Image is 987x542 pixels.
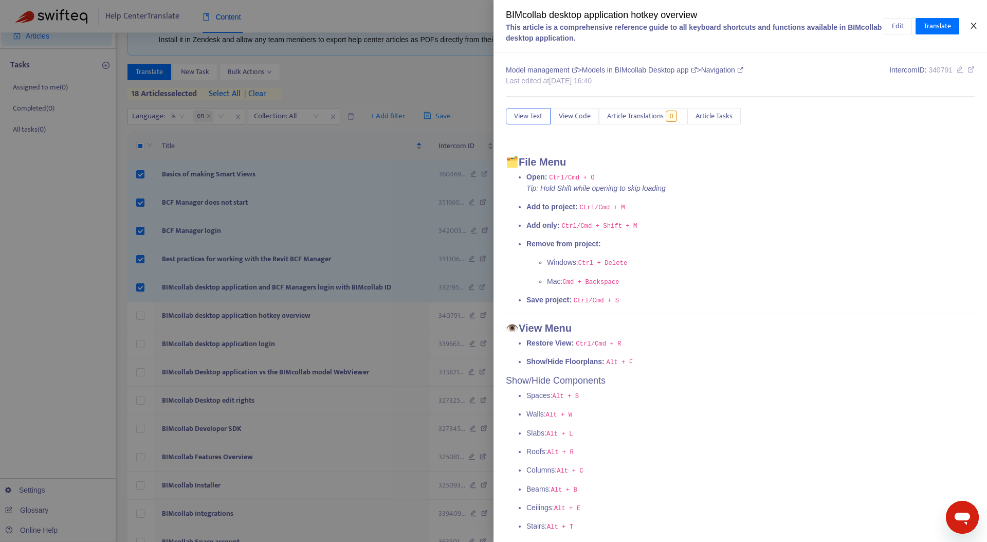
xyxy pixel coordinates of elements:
code: Alt + E [554,505,580,512]
code: Ctrl/Cmd + Shift + M [561,223,637,230]
code: Ctrl + Delete [578,260,628,267]
code: Ctrl/Cmd + O [549,174,594,182]
button: Article Translations0 [599,108,687,124]
span: Article Translations [607,111,664,122]
p: Windows: [547,257,975,268]
p: ​ [526,172,975,193]
b: View Menu [519,322,572,334]
button: Article Tasks [687,108,741,124]
span: 0 [666,111,678,122]
b: Restore View: [526,339,574,347]
b: Add to project: [526,203,578,211]
p: Ceilings: [526,502,975,513]
h3: Show/Hide Components [506,375,975,387]
p: Walls: [526,409,975,420]
span: 340791 [928,66,953,74]
p: Slabs: [526,428,975,439]
code: Alt + F [607,359,633,366]
code: Ctrl/Cmd + R [576,340,621,348]
div: Last edited at [DATE] 16:40 [506,76,743,86]
i: Tip: Hold Shift while opening to skip loading [526,184,666,192]
span: View Text [514,111,542,122]
span: close [970,22,978,30]
div: BIMcollab desktop application hotkey overview [506,8,884,22]
iframe: Button to launch messaging window, conversation in progress [946,501,979,534]
code: Ctrl/Cmd + S [574,297,619,304]
span: Navigation [701,66,743,74]
p: Roofs: [526,446,975,457]
h2: 👁️ [506,322,975,334]
code: Alt + R [547,449,573,456]
code: Alt + T [547,523,573,531]
span: View Code [559,111,591,122]
b: File Menu [519,156,566,168]
code: Alt + C [557,467,583,475]
b: Save project: [526,296,572,304]
p: Beams: [526,484,975,495]
code: Alt + S [553,393,579,400]
p: Spaces: [526,390,975,401]
span: Model management > [506,66,582,74]
button: Edit [884,18,912,34]
button: View Code [551,108,599,124]
h2: 🗂️ [506,156,975,168]
code: Alt + W [546,411,572,419]
b: Open: [526,173,547,181]
button: Translate [916,18,959,34]
code: Ctrl/Cmd + M [579,204,625,211]
code: Alt + L [546,430,573,438]
button: View Text [506,108,551,124]
span: Translate [924,21,951,32]
button: Close [966,21,981,31]
p: Stairs: [526,521,975,532]
code: Alt + B [551,486,577,494]
p: Columns: [526,465,975,476]
span: Article Tasks [696,111,733,122]
span: Edit [892,21,904,32]
div: Intercom ID: [889,65,975,86]
b: Remove from project: [526,240,601,248]
span: Models in BIMcollab Desktop app > [582,66,701,74]
b: Show/Hide Floorplans: [526,357,605,366]
code: Cmd + Backspace [562,279,619,286]
p: Mac: [547,276,975,287]
b: Add only: [526,221,560,229]
div: This article is a comprehensive reference guide to all keyboard shortcuts and functions available... [506,22,884,44]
